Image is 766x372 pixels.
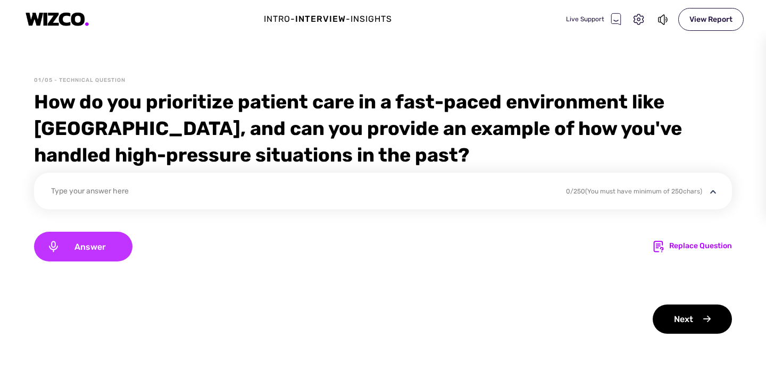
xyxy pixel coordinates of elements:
[351,13,392,26] div: Insights
[34,77,126,84] div: 01/05 - Technical Question
[669,240,732,253] div: Replace Question
[678,8,744,31] div: View Report
[566,13,621,26] div: Live Support
[653,305,732,334] div: Next
[295,13,346,26] div: Interview
[34,89,732,168] div: How do you prioritize patient care in a fast-paced environment like [GEOGRAPHIC_DATA], and can yo...
[60,242,120,252] span: Answer
[346,13,351,26] div: -
[566,187,702,196] div: 0 / 250 (You must have minimum of 250 chars)
[26,12,89,27] img: logo
[290,13,295,26] div: -
[706,185,720,199] img: disclosure
[51,185,552,200] div: Type your answer here
[264,13,290,26] div: Intro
